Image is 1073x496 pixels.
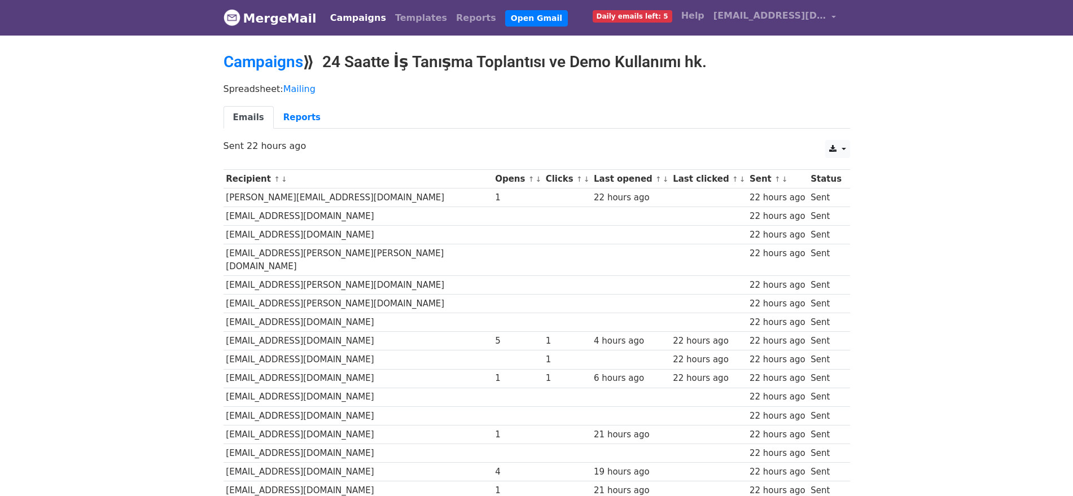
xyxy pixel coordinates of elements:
[224,369,493,388] td: [EMAIL_ADDRESS][DOMAIN_NAME]
[224,444,493,462] td: [EMAIL_ADDRESS][DOMAIN_NAME]
[750,191,805,204] div: 22 hours ago
[808,313,844,332] td: Sent
[750,229,805,242] div: 22 hours ago
[546,372,589,385] div: 1
[808,350,844,369] td: Sent
[543,170,591,188] th: Clicks
[655,175,662,183] a: ↑
[224,463,493,481] td: [EMAIL_ADDRESS][DOMAIN_NAME]
[709,5,841,31] a: [EMAIL_ADDRESS][DOMAIN_NAME]
[750,210,805,223] div: 22 hours ago
[673,335,744,348] div: 22 hours ago
[224,106,274,129] a: Emails
[593,10,672,23] span: Daily emails left: 5
[594,191,667,204] div: 22 hours ago
[782,175,788,183] a: ↓
[224,188,493,207] td: [PERSON_NAME][EMAIL_ADDRESS][DOMAIN_NAME]
[546,335,589,348] div: 1
[663,175,669,183] a: ↓
[808,425,844,444] td: Sent
[224,406,493,425] td: [EMAIL_ADDRESS][DOMAIN_NAME]
[750,410,805,423] div: 22 hours ago
[283,84,316,94] a: Mailing
[747,170,808,188] th: Sent
[224,6,317,30] a: MergeMail
[808,226,844,244] td: Sent
[224,425,493,444] td: [EMAIL_ADDRESS][DOMAIN_NAME]
[224,9,240,26] img: MergeMail logo
[224,295,493,313] td: [EMAIL_ADDRESS][PERSON_NAME][DOMAIN_NAME]
[750,466,805,479] div: 22 hours ago
[594,428,667,441] div: 21 hours ago
[274,106,330,129] a: Reports
[495,428,540,441] div: 1
[224,207,493,226] td: [EMAIL_ADDRESS][DOMAIN_NAME]
[750,335,805,348] div: 22 hours ago
[750,428,805,441] div: 22 hours ago
[224,388,493,406] td: [EMAIL_ADDRESS][DOMAIN_NAME]
[224,332,493,350] td: [EMAIL_ADDRESS][DOMAIN_NAME]
[326,7,391,29] a: Campaigns
[750,353,805,366] div: 22 hours ago
[808,295,844,313] td: Sent
[224,52,303,71] a: Campaigns
[808,332,844,350] td: Sent
[808,406,844,425] td: Sent
[808,244,844,276] td: Sent
[673,372,744,385] div: 22 hours ago
[224,350,493,369] td: [EMAIL_ADDRESS][DOMAIN_NAME]
[594,466,667,479] div: 19 hours ago
[594,335,667,348] div: 4 hours ago
[584,175,590,183] a: ↓
[732,175,738,183] a: ↑
[224,170,493,188] th: Recipient
[495,372,540,385] div: 1
[546,353,589,366] div: 1
[591,170,670,188] th: Last opened
[750,372,805,385] div: 22 hours ago
[224,276,493,295] td: [EMAIL_ADDRESS][PERSON_NAME][DOMAIN_NAME]
[808,170,844,188] th: Status
[224,244,493,276] td: [EMAIL_ADDRESS][PERSON_NAME][PERSON_NAME][DOMAIN_NAME]
[281,175,287,183] a: ↓
[224,140,850,152] p: Sent 22 hours ago
[750,316,805,329] div: 22 hours ago
[750,279,805,292] div: 22 hours ago
[808,276,844,295] td: Sent
[713,9,826,23] span: [EMAIL_ADDRESS][DOMAIN_NAME]
[750,390,805,403] div: 22 hours ago
[750,297,805,310] div: 22 hours ago
[495,335,540,348] div: 5
[495,466,540,479] div: 4
[505,10,568,27] a: Open Gmail
[739,175,746,183] a: ↓
[588,5,677,27] a: Daily emails left: 5
[808,207,844,226] td: Sent
[673,353,744,366] div: 22 hours ago
[594,372,667,385] div: 6 hours ago
[452,7,501,29] a: Reports
[677,5,709,27] a: Help
[224,313,493,332] td: [EMAIL_ADDRESS][DOMAIN_NAME]
[808,444,844,462] td: Sent
[274,175,280,183] a: ↑
[808,463,844,481] td: Sent
[535,175,541,183] a: ↓
[808,369,844,388] td: Sent
[495,191,540,204] div: 1
[224,52,850,72] h2: ⟫ 24 Saatte İş Tanışma Toplantısı ve Demo Kullanımı hk.
[774,175,781,183] a: ↑
[750,247,805,260] div: 22 hours ago
[808,388,844,406] td: Sent
[808,188,844,207] td: Sent
[528,175,535,183] a: ↑
[750,447,805,460] div: 22 hours ago
[224,226,493,244] td: [EMAIL_ADDRESS][DOMAIN_NAME]
[576,175,583,183] a: ↑
[224,83,850,95] p: Spreadsheet:
[391,7,452,29] a: Templates
[670,170,747,188] th: Last clicked
[492,170,543,188] th: Opens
